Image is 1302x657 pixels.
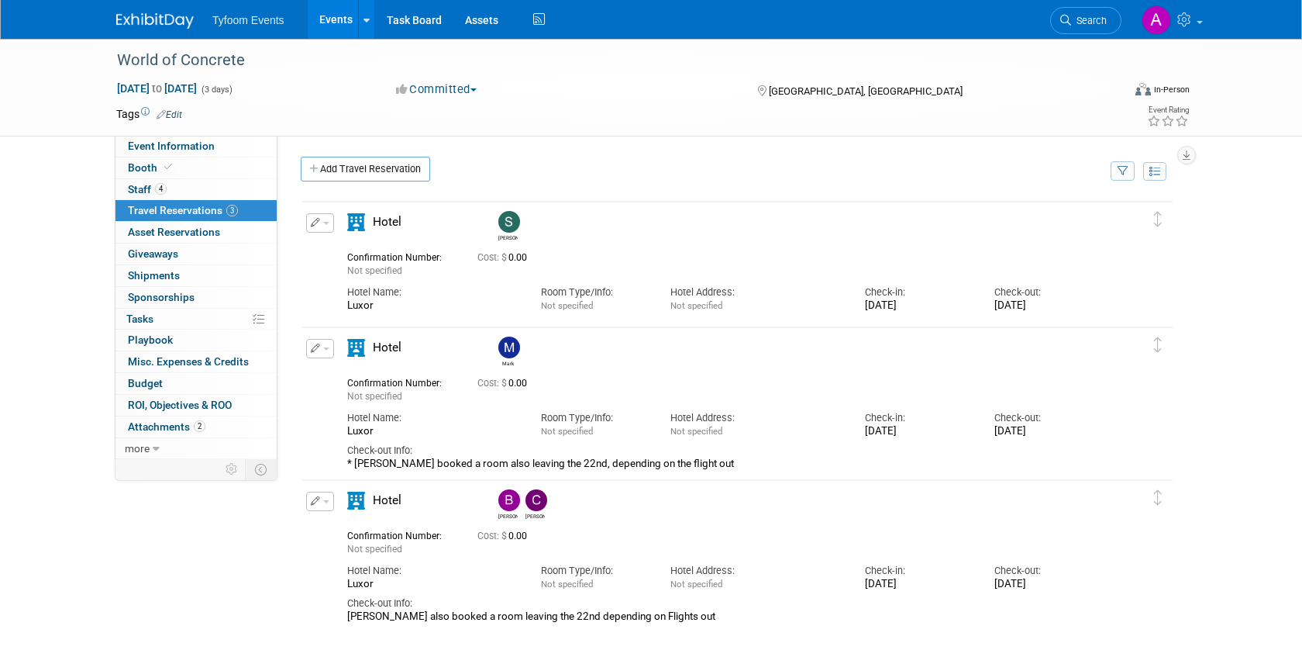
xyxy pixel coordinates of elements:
div: Luxor [347,578,518,591]
span: Tasks [126,313,153,325]
div: In-Person [1153,84,1190,95]
span: [GEOGRAPHIC_DATA], [GEOGRAPHIC_DATA] [769,85,963,97]
span: ROI, Objectives & ROO [128,399,232,411]
i: Hotel [347,213,365,231]
button: Committed [391,81,483,98]
div: Corbin Nelson [522,489,549,520]
div: Event Format [1030,81,1190,104]
i: Hotel [347,339,365,357]
span: Not specified [347,544,402,555]
span: Event Information [128,140,215,152]
span: more [125,442,150,455]
span: Not specified [347,391,402,402]
div: Brandon Nelson [494,489,522,520]
span: 0.00 [477,531,533,541]
span: Hotel [373,493,401,507]
td: Tags [116,106,182,122]
div: [DATE] [994,299,1100,313]
span: Hotel [373,215,401,229]
span: Not specified [541,300,593,311]
span: Tyfoom Events [212,14,284,26]
div: Check-out Info: [347,444,1100,458]
a: Misc. Expenses & Credits [115,351,277,372]
div: Event Rating [1147,106,1189,114]
a: Tasks [115,309,277,330]
div: Room Type/Info: [541,564,647,578]
a: more [115,438,277,459]
div: [DATE] [865,425,971,438]
a: Giveaways [115,244,277,265]
a: Add Travel Reservation [301,157,430,182]
a: Asset Reservations [115,222,277,243]
div: Check-out: [994,411,1100,425]
div: Hotel Address: [670,285,841,299]
div: Check-in: [865,411,971,425]
div: [DATE] [994,425,1100,438]
a: ROI, Objectives & ROO [115,395,277,416]
span: 0.00 [477,378,533,389]
i: Hotel [347,492,365,510]
td: Toggle Event Tabs [246,459,277,479]
div: Corbin Nelson [525,511,545,520]
div: World of Concrete [112,47,1098,74]
i: Booth reservation complete [164,163,172,171]
div: Hotel Address: [670,411,841,425]
span: 2 [194,420,205,432]
span: Sponsorships [128,291,195,303]
div: * [PERSON_NAME] booked a room also leaving the 22nd, depending on the flight out [347,458,1100,471]
div: Hotel Address: [670,564,841,578]
i: Click and drag to move item [1154,337,1162,353]
img: Angie Nichols [1142,5,1171,35]
div: Confirmation Number: [347,247,454,264]
span: Cost: $ [477,531,508,541]
span: Shipments [128,269,180,282]
div: Check-out Info: [347,596,1100,610]
span: Giveaways [128,247,178,260]
div: Check-in: [865,285,971,299]
div: Confirmation Number: [347,373,454,389]
span: Not specified [347,265,402,276]
img: Format-Inperson.png [1135,83,1151,95]
div: [PERSON_NAME] also booked a room leaving the 22nd depending on Flights out [347,610,1100,624]
a: Shipments [115,265,277,286]
i: Click and drag to move item [1154,212,1162,227]
span: Misc. Expenses & Credits [128,355,249,368]
span: 4 [155,183,167,195]
span: Not specified [670,579,722,590]
img: ExhibitDay [116,13,194,29]
span: Travel Reservations [128,204,238,216]
div: Brandon Nelson [498,511,518,520]
span: [DATE] [DATE] [116,81,198,95]
div: Check-out: [994,285,1100,299]
div: Steve Davis [494,211,522,241]
span: to [150,82,164,95]
span: Asset Reservations [128,226,220,238]
div: Room Type/Info: [541,285,647,299]
span: Playbook [128,334,173,346]
div: Check-in: [865,564,971,578]
div: [DATE] [865,299,971,313]
a: Attachments2 [115,417,277,437]
span: 3 [226,205,238,216]
div: Luxor [347,425,518,438]
span: Booth [128,161,175,174]
div: [DATE] [994,578,1100,591]
a: Staff4 [115,179,277,200]
div: Mark Nelson [494,337,522,367]
span: Not specified [541,426,593,437]
img: Brandon Nelson [498,489,520,511]
i: Filter by Traveler [1118,167,1128,177]
span: Not specified [670,426,722,437]
span: Cost: $ [477,378,508,389]
a: Search [1050,7,1121,34]
div: Mark Nelson [498,358,518,367]
span: Not specified [670,300,722,311]
div: Confirmation Number: [347,526,454,542]
a: Edit [157,109,182,120]
a: Event Information [115,136,277,157]
span: (3 days) [200,85,232,95]
a: Playbook [115,330,277,351]
a: Booth [115,157,277,178]
div: Hotel Name: [347,564,518,578]
span: Search [1071,15,1107,26]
